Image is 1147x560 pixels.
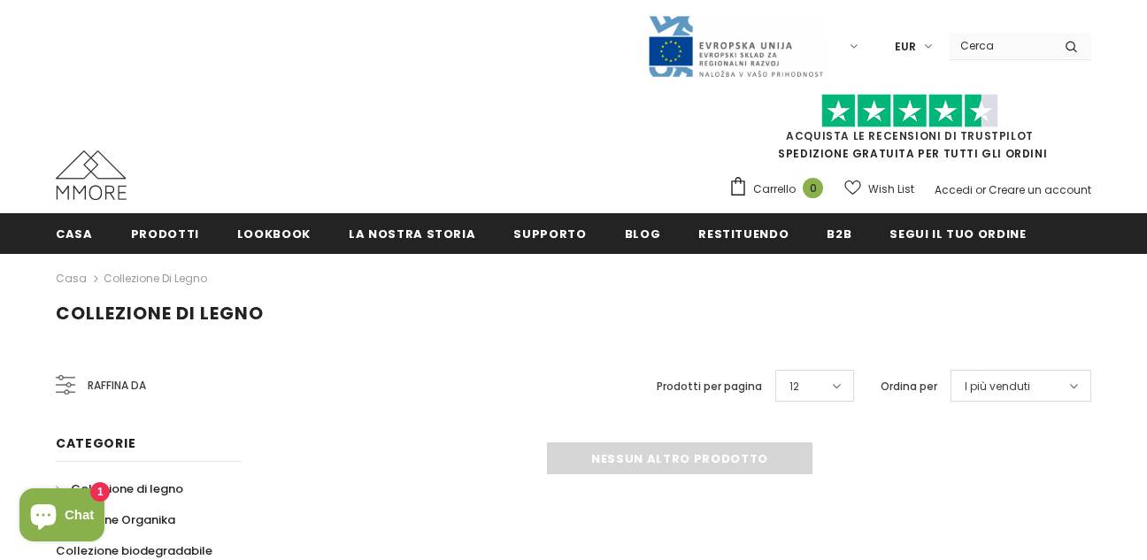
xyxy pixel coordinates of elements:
[56,226,93,242] span: Casa
[71,480,183,497] span: Collezione di legno
[56,434,135,452] span: Categorie
[56,150,127,200] img: Casi MMORE
[728,176,832,203] a: Carrello 0
[881,378,937,395] label: Ordina per
[237,226,311,242] span: Lookbook
[625,226,661,242] span: Blog
[56,213,93,253] a: Casa
[56,301,264,326] span: Collezione di legno
[625,213,661,253] a: Blog
[56,504,175,535] a: Collezione Organika
[728,102,1091,161] span: SPEDIZIONE GRATUITA PER TUTTI GLI ORDINI
[868,180,914,198] span: Wish List
[131,226,199,242] span: Prodotti
[349,213,475,253] a: La nostra storia
[698,226,789,242] span: Restituendo
[88,376,146,395] span: Raffina da
[827,226,851,242] span: B2B
[56,473,183,504] a: Collezione di legno
[950,33,1051,58] input: Search Site
[935,182,973,197] a: Accedi
[56,511,175,528] span: Collezione Organika
[698,213,789,253] a: Restituendo
[349,226,475,242] span: La nostra storia
[803,178,823,198] span: 0
[789,378,799,395] span: 12
[104,271,207,286] a: Collezione di legno
[513,213,586,253] a: supporto
[989,182,1091,197] a: Creare un account
[657,378,762,395] label: Prodotti per pagina
[647,38,824,53] a: Javni Razpis
[844,173,914,204] a: Wish List
[821,94,998,128] img: Fidati di Pilot Stars
[889,226,1026,242] span: Segui il tuo ordine
[14,488,110,546] inbox-online-store-chat: Shopify online store chat
[786,128,1034,143] a: Acquista le recensioni di TrustPilot
[827,213,851,253] a: B2B
[237,213,311,253] a: Lookbook
[965,378,1030,395] span: I più venduti
[975,182,986,197] span: or
[647,14,824,79] img: Javni Razpis
[56,268,87,289] a: Casa
[889,213,1026,253] a: Segui il tuo ordine
[131,213,199,253] a: Prodotti
[753,180,796,198] span: Carrello
[56,542,212,559] span: Collezione biodegradabile
[895,38,916,56] span: EUR
[513,226,586,242] span: supporto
